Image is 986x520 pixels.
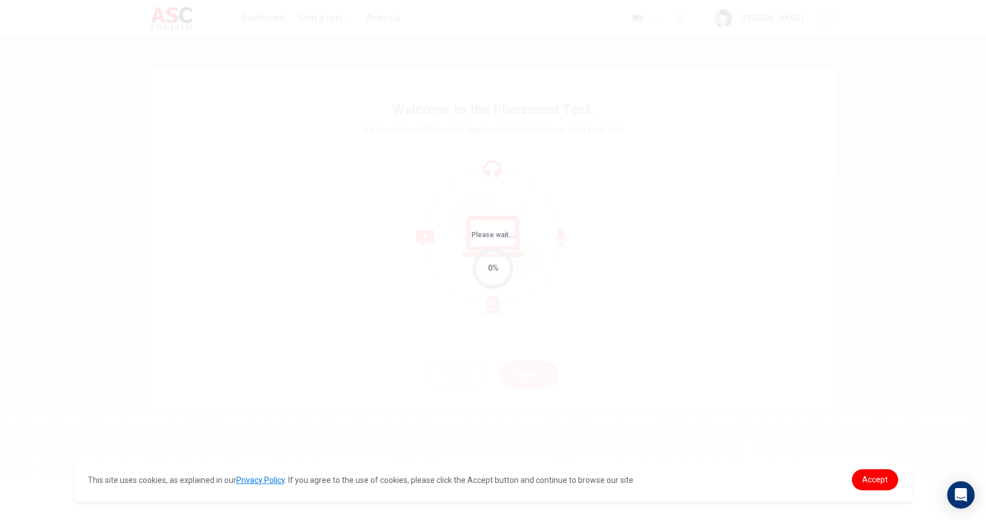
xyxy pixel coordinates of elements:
a: Privacy Policy [236,476,285,485]
span: Please wait... [471,231,515,239]
span: This site uses cookies, as explained in our . If you agree to the use of cookies, please click th... [88,476,635,485]
a: dismiss cookie message [852,469,898,490]
div: cookieconsent [74,458,912,502]
div: 0% [488,262,499,275]
div: Open Intercom Messenger [947,481,975,509]
span: Accept [862,475,888,484]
